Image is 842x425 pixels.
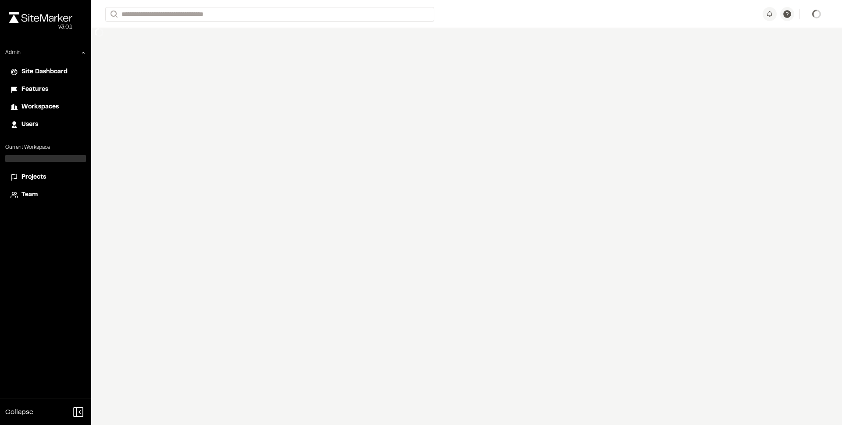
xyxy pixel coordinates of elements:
[9,23,72,31] div: Oh geez...please don't...
[11,173,81,182] a: Projects
[5,144,86,151] p: Current Workspace
[5,49,21,57] p: Admin
[11,190,81,200] a: Team
[21,67,68,77] span: Site Dashboard
[11,102,81,112] a: Workspaces
[21,85,48,94] span: Features
[11,120,81,130] a: Users
[21,120,38,130] span: Users
[9,12,72,23] img: rebrand.png
[5,407,33,418] span: Collapse
[11,85,81,94] a: Features
[21,190,38,200] span: Team
[21,102,59,112] span: Workspaces
[11,67,81,77] a: Site Dashboard
[105,7,121,22] button: Search
[21,173,46,182] span: Projects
